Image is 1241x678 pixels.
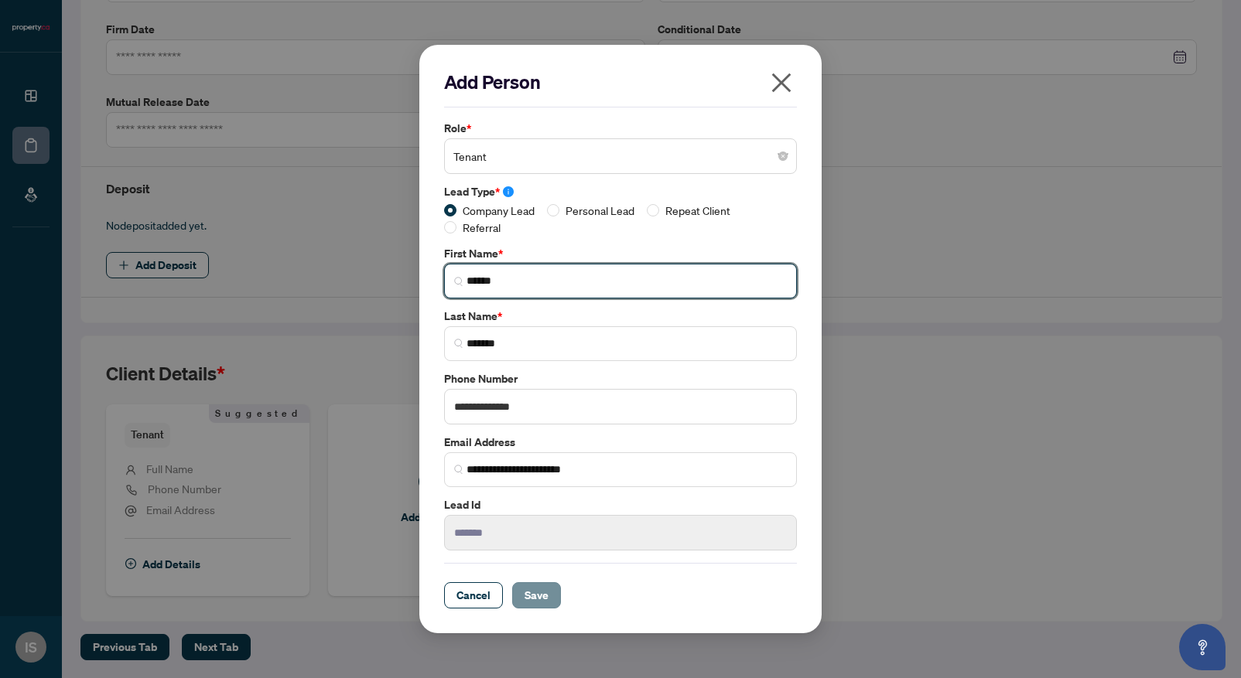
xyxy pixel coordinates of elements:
[444,70,797,94] h2: Add Person
[778,152,788,161] span: close-circle
[456,583,491,608] span: Cancel
[503,186,514,197] span: info-circle
[456,219,507,236] span: Referral
[454,277,463,286] img: search_icon
[444,308,797,325] label: Last Name
[444,370,797,387] label: Phone Number
[659,202,737,219] span: Repeat Client
[456,202,541,219] span: Company Lead
[444,582,503,608] button: Cancel
[769,70,794,95] span: close
[444,120,797,137] label: Role
[525,583,549,608] span: Save
[559,202,641,219] span: Personal Lead
[512,582,561,608] button: Save
[444,183,797,200] label: Lead Type
[444,496,797,513] label: Lead Id
[454,465,463,474] img: search_icon
[454,339,463,348] img: search_icon
[1179,624,1226,670] button: Open asap
[444,245,797,262] label: First Name
[453,141,788,171] span: Tenant
[444,434,797,451] label: Email Address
